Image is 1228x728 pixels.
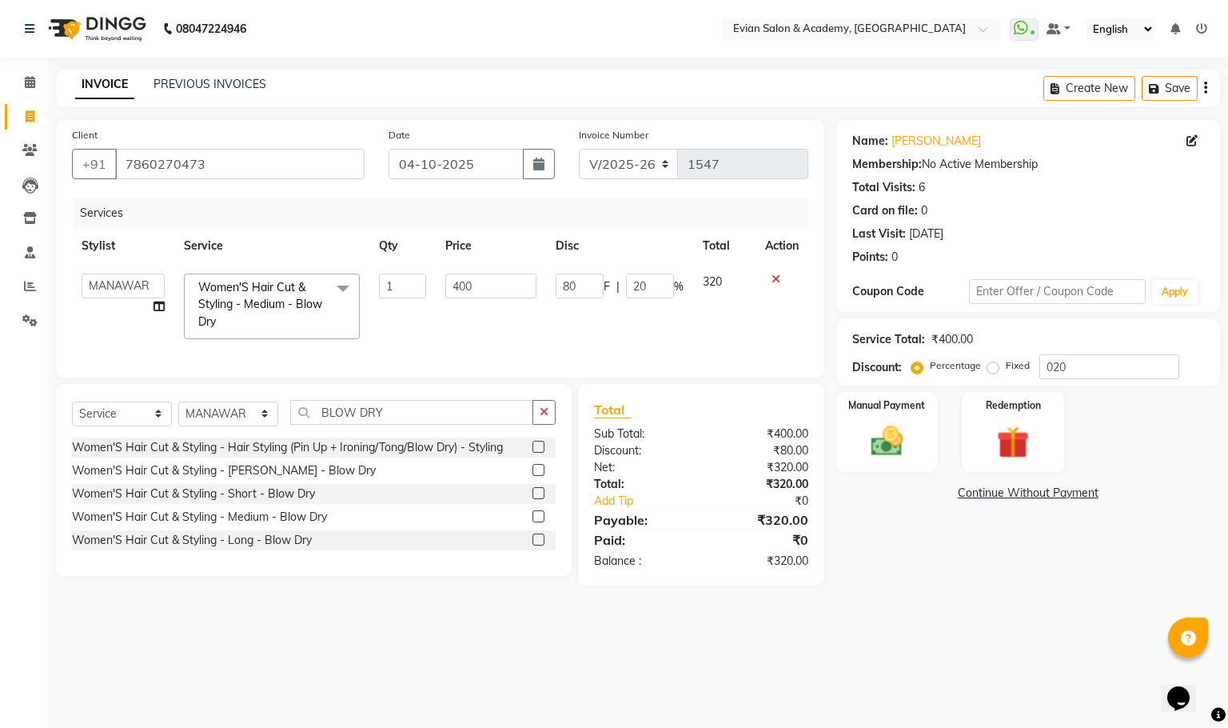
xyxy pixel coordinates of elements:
[582,530,701,550] div: Paid:
[72,486,315,502] div: Women'S Hair Cut & Styling - Short - Blow Dry
[931,331,973,348] div: ₹400.00
[72,439,503,456] div: Women'S Hair Cut & Styling - Hair Styling (Pin Up + Ironing/Tong/Blow Dry) - Styling
[701,510,820,530] div: ₹320.00
[852,156,922,173] div: Membership:
[1043,76,1135,101] button: Create New
[1142,76,1198,101] button: Save
[198,280,322,329] span: Women'S Hair Cut & Styling - Medium - Blow Dry
[72,532,312,549] div: Women'S Hair Cut & Styling - Long - Blow Dry
[582,553,701,570] div: Balance :
[176,6,246,51] b: 08047224946
[701,476,820,493] div: ₹320.00
[701,530,820,550] div: ₹0
[582,476,701,493] div: Total:
[852,249,888,266] div: Points:
[701,442,820,459] div: ₹80.00
[216,314,223,329] a: x
[969,279,1145,304] input: Enter Offer / Coupon Code
[582,510,701,530] div: Payable:
[75,70,134,99] a: INVOICE
[582,493,720,510] a: Add Tip
[987,422,1039,462] img: _gift.svg
[919,179,925,196] div: 6
[604,278,610,295] span: F
[701,553,820,570] div: ₹320.00
[369,228,436,264] th: Qty
[852,202,918,219] div: Card on file:
[852,331,925,348] div: Service Total:
[852,156,1204,173] div: No Active Membership
[1152,280,1198,304] button: Apply
[582,459,701,476] div: Net:
[115,149,365,179] input: Search by Name/Mobile/Email/Code
[153,77,266,91] a: PREVIOUS INVOICES
[986,398,1041,413] label: Redemption
[701,426,820,442] div: ₹400.00
[861,422,914,460] img: _cash.svg
[174,228,369,264] th: Service
[848,398,925,413] label: Manual Payment
[852,179,915,196] div: Total Visits:
[852,133,888,150] div: Name:
[721,493,820,510] div: ₹0
[41,6,150,51] img: logo
[909,226,943,242] div: [DATE]
[703,274,722,289] span: 320
[72,462,376,479] div: Women'S Hair Cut & Styling - [PERSON_NAME] - Blow Dry
[582,426,701,442] div: Sub Total:
[852,226,906,242] div: Last Visit:
[674,278,684,295] span: %
[579,128,648,142] label: Invoice Number
[1006,358,1030,373] label: Fixed
[891,133,981,150] a: [PERSON_NAME]
[616,278,620,295] span: |
[852,359,902,376] div: Discount:
[72,149,117,179] button: +91
[756,228,808,264] th: Action
[72,128,98,142] label: Client
[436,228,546,264] th: Price
[839,485,1217,502] a: Continue Without Payment
[921,202,927,219] div: 0
[693,228,755,264] th: Total
[930,358,981,373] label: Percentage
[582,442,701,459] div: Discount:
[852,283,970,300] div: Coupon Code
[891,249,898,266] div: 0
[594,402,631,418] span: Total
[72,509,327,526] div: Women'S Hair Cut & Styling - Medium - Blow Dry
[74,198,820,228] div: Services
[290,400,533,425] input: Search or Scan
[1161,664,1212,712] iframe: chat widget
[546,228,693,264] th: Disc
[389,128,410,142] label: Date
[72,228,174,264] th: Stylist
[701,459,820,476] div: ₹320.00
